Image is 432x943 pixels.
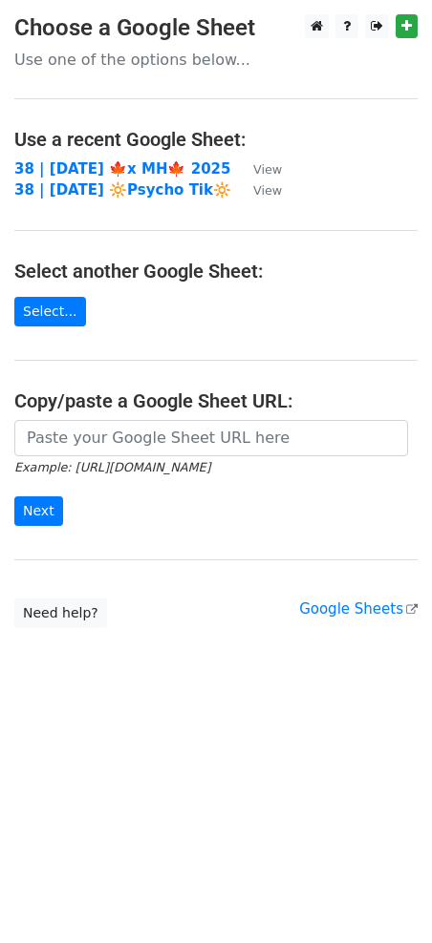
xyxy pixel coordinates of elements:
[299,600,418,618] a: Google Sheets
[14,260,418,283] h4: Select another Google Sheet:
[234,160,282,178] a: View
[14,460,210,474] small: Example: [URL][DOMAIN_NAME]
[234,181,282,199] a: View
[14,128,418,151] h4: Use a recent Google Sheet:
[14,297,86,326] a: Select...
[14,14,418,42] h3: Choose a Google Sheet
[14,420,408,456] input: Paste your Google Sheet URL here
[14,160,230,178] a: 38 | [DATE] 🍁x MH🍁 2025
[253,162,282,177] small: View
[14,181,231,199] a: 38 | [DATE] 🔆Psycho Tik🔆
[14,389,418,412] h4: Copy/paste a Google Sheet URL:
[14,496,63,526] input: Next
[14,598,107,628] a: Need help?
[253,183,282,198] small: View
[14,50,418,70] p: Use one of the options below...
